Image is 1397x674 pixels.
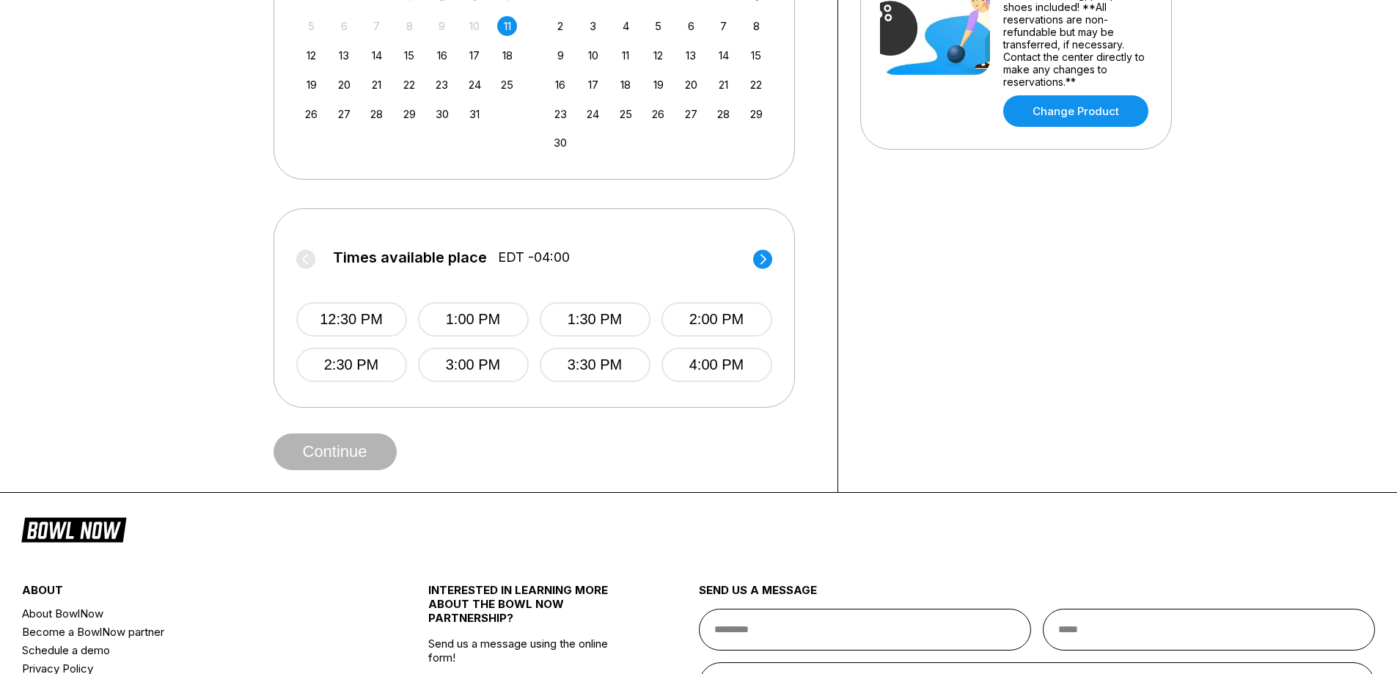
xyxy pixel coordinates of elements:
[400,45,419,65] div: Choose Wednesday, October 15th, 2025
[681,16,701,36] div: Choose Thursday, November 6th, 2025
[583,75,603,95] div: Choose Monday, November 17th, 2025
[465,16,485,36] div: Not available Friday, October 10th, 2025
[648,16,668,36] div: Choose Wednesday, November 5th, 2025
[400,104,419,124] div: Choose Wednesday, October 29th, 2025
[367,16,386,36] div: Not available Tuesday, October 7th, 2025
[747,75,766,95] div: Choose Saturday, November 22nd, 2025
[465,104,485,124] div: Choose Friday, October 31st, 2025
[465,75,485,95] div: Choose Friday, October 24th, 2025
[747,16,766,36] div: Choose Saturday, November 8th, 2025
[334,16,354,36] div: Not available Monday, October 6th, 2025
[333,249,487,265] span: Times available place
[296,348,407,382] button: 2:30 PM
[428,583,631,637] div: INTERESTED IN LEARNING MORE ABOUT THE BOWL NOW PARTNERSHIP?
[400,75,419,95] div: Choose Wednesday, October 22nd, 2025
[661,348,772,382] button: 4:00 PM
[540,302,650,337] button: 1:30 PM
[661,302,772,337] button: 2:00 PM
[418,302,529,337] button: 1:00 PM
[714,45,733,65] div: Choose Friday, November 14th, 2025
[367,45,386,65] div: Choose Tuesday, October 14th, 2025
[714,104,733,124] div: Choose Friday, November 28th, 2025
[699,583,1376,609] div: send us a message
[583,16,603,36] div: Choose Monday, November 3rd, 2025
[22,583,360,604] div: about
[616,16,636,36] div: Choose Tuesday, November 4th, 2025
[22,641,360,659] a: Schedule a demo
[551,133,571,153] div: Choose Sunday, November 30th, 2025
[367,75,386,95] div: Choose Tuesday, October 21st, 2025
[22,623,360,641] a: Become a BowlNow partner
[1003,95,1148,127] a: Change Product
[432,104,452,124] div: Choose Thursday, October 30th, 2025
[432,45,452,65] div: Choose Thursday, October 16th, 2025
[497,75,517,95] div: Choose Saturday, October 25th, 2025
[551,104,571,124] div: Choose Sunday, November 23rd, 2025
[551,16,571,36] div: Choose Sunday, November 2nd, 2025
[747,45,766,65] div: Choose Saturday, November 15th, 2025
[301,45,321,65] div: Choose Sunday, October 12th, 2025
[296,302,407,337] button: 12:30 PM
[648,45,668,65] div: Choose Wednesday, November 12th, 2025
[497,16,517,36] div: Choose Saturday, October 11th, 2025
[583,104,603,124] div: Choose Monday, November 24th, 2025
[400,16,419,36] div: Not available Wednesday, October 8th, 2025
[648,104,668,124] div: Choose Wednesday, November 26th, 2025
[551,75,571,95] div: Choose Sunday, November 16th, 2025
[616,75,636,95] div: Choose Tuesday, November 18th, 2025
[334,45,354,65] div: Choose Monday, October 13th, 2025
[540,348,650,382] button: 3:30 PM
[334,75,354,95] div: Choose Monday, October 20th, 2025
[681,45,701,65] div: Choose Thursday, November 13th, 2025
[648,75,668,95] div: Choose Wednesday, November 19th, 2025
[551,45,571,65] div: Choose Sunday, November 9th, 2025
[497,45,517,65] div: Choose Saturday, October 18th, 2025
[616,45,636,65] div: Choose Tuesday, November 11th, 2025
[301,75,321,95] div: Choose Sunday, October 19th, 2025
[418,348,529,382] button: 3:00 PM
[22,604,360,623] a: About BowlNow
[432,75,452,95] div: Choose Thursday, October 23rd, 2025
[334,104,354,124] div: Choose Monday, October 27th, 2025
[681,104,701,124] div: Choose Thursday, November 27th, 2025
[714,16,733,36] div: Choose Friday, November 7th, 2025
[465,45,485,65] div: Choose Friday, October 17th, 2025
[301,104,321,124] div: Choose Sunday, October 26th, 2025
[681,75,701,95] div: Choose Thursday, November 20th, 2025
[367,104,386,124] div: Choose Tuesday, October 28th, 2025
[747,104,766,124] div: Choose Saturday, November 29th, 2025
[301,16,321,36] div: Not available Sunday, October 5th, 2025
[714,75,733,95] div: Choose Friday, November 21st, 2025
[432,16,452,36] div: Not available Thursday, October 9th, 2025
[616,104,636,124] div: Choose Tuesday, November 25th, 2025
[498,249,570,265] span: EDT -04:00
[583,45,603,65] div: Choose Monday, November 10th, 2025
